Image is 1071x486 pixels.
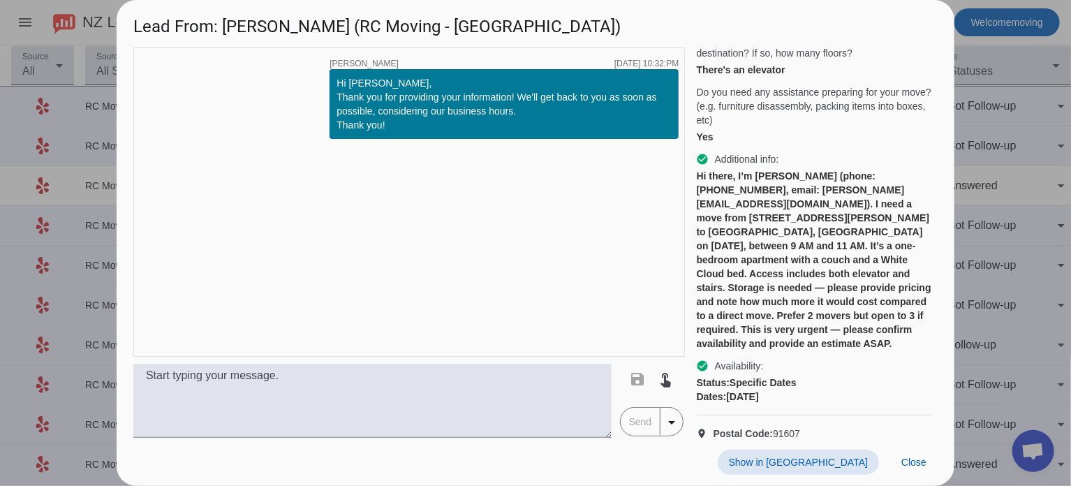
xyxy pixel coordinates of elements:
[718,450,879,475] button: Show in [GEOGRAPHIC_DATA]
[901,457,926,468] span: Close
[696,63,932,77] div: There's an elevator
[714,152,778,166] span: Additional info:
[729,457,868,468] span: Show in [GEOGRAPHIC_DATA]
[713,428,773,439] strong: Postal Code:
[696,376,932,390] div: Specific Dates
[614,59,679,68] div: [DATE] 10:32:PM
[658,371,674,388] mat-icon: touch_app
[696,428,713,439] mat-icon: location_on
[330,59,399,68] span: [PERSON_NAME]
[714,359,763,373] span: Availability:
[337,76,672,132] div: Hi [PERSON_NAME], Thank you for providing your information! We'll get back to you as soon as poss...
[663,414,680,431] mat-icon: arrow_drop_down
[890,450,938,475] button: Close
[696,153,709,165] mat-icon: check_circle
[696,390,932,404] div: [DATE]
[696,169,932,351] div: Hi there, I’m [PERSON_NAME] (phone: [PHONE_NUMBER], email: [PERSON_NAME][EMAIL_ADDRESS][DOMAIN_NA...
[696,360,709,372] mat-icon: check_circle
[696,377,729,388] strong: Status:
[713,427,800,441] span: 91607
[696,391,726,402] strong: Dates:
[696,130,932,144] div: Yes
[696,85,932,127] span: Do you need any assistance preparing for your move? (e.g. furniture disassembly, packing items in...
